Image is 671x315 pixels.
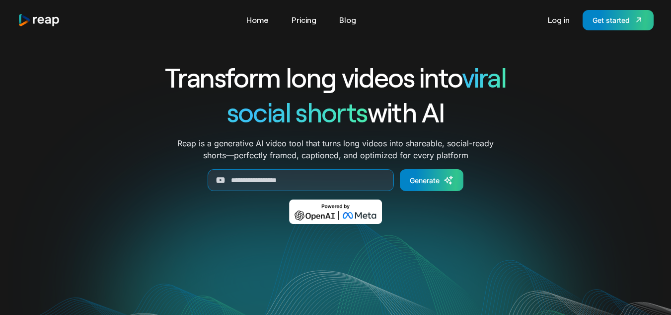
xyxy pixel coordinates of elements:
form: Generate Form [129,169,542,191]
span: viral [462,61,506,93]
h1: Transform long videos into [129,60,542,95]
a: Get started [583,10,654,30]
a: Log in [543,12,575,28]
a: Generate [400,169,463,191]
span: social shorts [227,96,368,128]
div: Generate [410,175,440,186]
h1: with AI [129,95,542,129]
p: Reap is a generative AI video tool that turns long videos into shareable, social-ready shorts—per... [177,137,494,161]
img: reap logo [18,13,61,27]
img: Powered by OpenAI & Meta [289,200,382,224]
div: Get started [593,15,630,25]
a: Home [241,12,274,28]
a: Blog [334,12,361,28]
a: home [18,13,61,27]
a: Pricing [287,12,321,28]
